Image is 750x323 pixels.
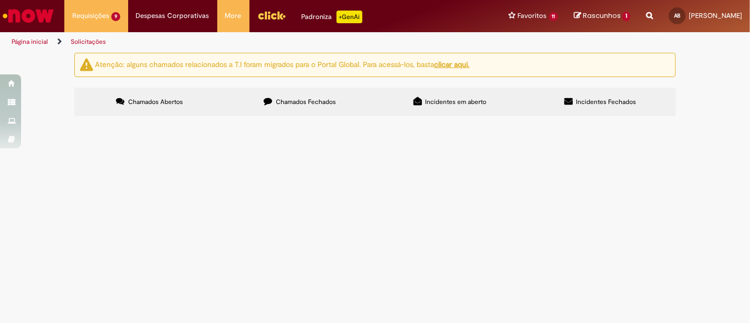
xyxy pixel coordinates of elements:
[583,11,621,21] span: Rascunhos
[576,98,637,106] span: Incidentes Fechados
[225,11,242,21] span: More
[302,11,362,23] div: Padroniza
[336,11,362,23] p: +GenAi
[128,98,183,106] span: Chamados Abertos
[111,12,120,21] span: 9
[574,11,630,21] a: Rascunhos
[71,37,106,46] a: Solicitações
[674,12,680,19] span: AB
[72,11,109,21] span: Requisições
[276,98,336,106] span: Chamados Fechados
[136,11,209,21] span: Despesas Corporativas
[549,12,559,21] span: 11
[12,37,48,46] a: Página inicial
[689,11,742,20] span: [PERSON_NAME]
[434,60,469,69] a: clicar aqui.
[257,7,286,23] img: click_logo_yellow_360x200.png
[622,12,630,21] span: 1
[8,32,492,52] ul: Trilhas de página
[95,60,469,69] ng-bind-html: Atenção: alguns chamados relacionados a T.I foram migrados para o Portal Global. Para acessá-los,...
[518,11,547,21] span: Favoritos
[426,98,487,106] span: Incidentes em aberto
[1,5,55,26] img: ServiceNow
